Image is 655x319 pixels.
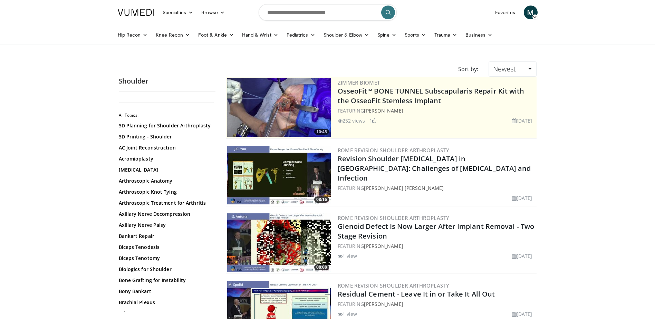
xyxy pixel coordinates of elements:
[119,255,212,262] a: Biceps Tenotomy
[194,28,238,42] a: Foot & Ankle
[338,222,534,241] a: Glenoid Defect Is Now Larger After Implant Removal - Two Stage Revision
[119,188,212,195] a: Arthroscopic Knot Tying
[119,299,212,306] a: Brachial Plexus
[338,154,531,183] a: Revision Shoulder [MEDICAL_DATA] in [GEOGRAPHIC_DATA]: Challenges of [MEDICAL_DATA] and Infection
[119,266,212,273] a: Biologics for Shoulder
[338,214,450,221] a: Rome Revision Shoulder Arthroplasty
[158,6,198,19] a: Specialties
[314,129,329,135] span: 10:45
[364,185,444,191] a: [PERSON_NAME] [PERSON_NAME]
[227,146,331,204] a: 08:16
[227,78,331,137] a: 10:45
[227,146,331,204] img: c71bc014-7a3c-4a5b-9826-b5ad6dbbe248.300x170_q85_crop-smart_upscale.jpg
[338,147,450,154] a: Rome Revision Shoulder Arthroplasty
[493,64,516,74] span: Newest
[524,6,538,19] a: M
[338,289,495,299] a: Residual Cement - Leave It in or Take It All Out
[119,122,212,129] a: 3D Planning for Shoulder Arthroplasty
[119,222,212,229] a: Axillary Nerve Palsy
[338,86,524,105] a: OsseoFit™ BONE TUNNEL Subscapularis Repair Kit with the OsseoFit Stemless Implant
[461,28,497,42] a: Business
[491,6,520,19] a: Favorites
[338,107,535,114] div: FEATURING
[338,252,357,260] li: 1 view
[369,117,376,124] li: 1
[119,211,212,217] a: Axillary Nerve Decompression
[364,301,403,307] a: [PERSON_NAME]
[119,166,212,173] a: [MEDICAL_DATA]
[227,78,331,137] img: 2f1af013-60dc-4d4f-a945-c3496bd90c6e.300x170_q85_crop-smart_upscale.jpg
[319,28,373,42] a: Shoulder & Elbow
[338,310,357,318] li: 1 view
[119,155,212,162] a: Acromioplasty
[338,79,380,86] a: Zimmer Biomet
[401,28,430,42] a: Sports
[430,28,462,42] a: Trauma
[338,117,365,124] li: 252 views
[338,282,450,289] a: Rome Revision Shoulder Arthroplasty
[119,133,212,140] a: 3D Printing - Shoulder
[119,77,215,86] h2: Shoulder
[453,61,483,77] div: Sort by:
[238,28,282,42] a: Hand & Wrist
[338,184,535,192] div: FEATURING
[152,28,194,42] a: Knee Recon
[282,28,319,42] a: Pediatrics
[489,61,536,77] a: Newest
[119,288,212,295] a: Bony Bankart
[119,200,212,206] a: Arthroscopic Treatment for Arthritis
[338,242,535,250] div: FEATURING
[314,264,329,270] span: 08:08
[119,233,212,240] a: Bankart Repair
[364,243,403,249] a: [PERSON_NAME]
[119,113,214,118] h2: All Topics:
[259,4,397,21] input: Search topics, interventions
[119,244,212,251] a: Biceps Tenodesis
[512,252,532,260] li: [DATE]
[118,9,154,16] img: VuMedi Logo
[119,144,212,151] a: AC Joint Reconstruction
[119,310,212,317] a: Bristow
[364,107,403,114] a: [PERSON_NAME]
[114,28,152,42] a: Hip Recon
[512,310,532,318] li: [DATE]
[227,213,331,272] img: 90908e03-4691-4d39-8692-3ab9f175d45d.300x170_q85_crop-smart_upscale.jpg
[227,213,331,272] a: 08:08
[197,6,229,19] a: Browse
[119,277,212,284] a: Bone Grafting for Instability
[119,177,212,184] a: Arthroscopic Anatomy
[373,28,401,42] a: Spine
[314,196,329,203] span: 08:16
[338,300,535,308] div: FEATURING
[512,117,532,124] li: [DATE]
[512,194,532,202] li: [DATE]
